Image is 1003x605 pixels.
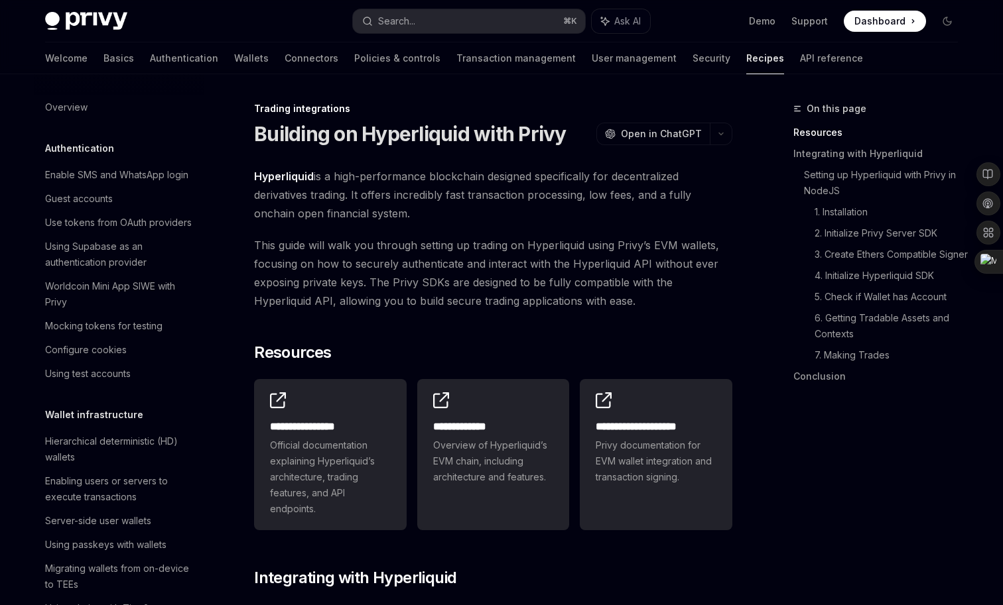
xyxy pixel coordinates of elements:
a: Connectors [285,42,338,74]
a: Use tokens from OAuth providers [34,211,204,235]
a: Migrating wallets from on-device to TEEs [34,557,204,596]
h5: Authentication [45,140,114,156]
a: Welcome [45,42,88,74]
span: Dashboard [854,15,905,28]
span: Privy documentation for EVM wallet integration and transaction signing. [596,437,716,485]
div: Worldcoin Mini App SIWE with Privy [45,278,196,310]
button: Open in ChatGPT [596,123,710,145]
div: Migrating wallets from on-device to TEEs [45,561,196,592]
a: Policies & controls [354,42,440,74]
a: Recipes [746,42,784,74]
span: This guide will walk you through setting up trading on Hyperliquid using Privy’s EVM wallets, foc... [254,236,732,310]
span: Overview of Hyperliquid’s EVM chain, including architecture and features. [433,437,554,485]
a: Hyperliquid [254,170,314,184]
a: Conclusion [793,366,969,387]
a: **** **** **** *Official documentation explaining Hyperliquid’s architecture, trading features, a... [254,379,407,530]
a: **** **** ***Overview of Hyperliquid’s EVM chain, including architecture and features. [417,379,570,530]
div: Using passkeys with wallets [45,537,167,553]
a: Dashboard [844,11,926,32]
div: Server-side user wallets [45,513,151,529]
a: 3. Create Ethers Compatible Signer [815,244,969,265]
a: Enable SMS and WhatsApp login [34,163,204,187]
a: Using passkeys with wallets [34,533,204,557]
a: Enabling users or servers to execute transactions [34,469,204,509]
div: Using Supabase as an authentication provider [45,239,196,270]
h1: Building on Hyperliquid with Privy [254,122,567,146]
a: Basics [103,42,134,74]
a: 4. Initialize Hyperliquid SDK [815,265,969,286]
span: ⌘ K [563,16,577,27]
div: Overview [45,99,88,115]
a: Integrating with Hyperliquid [793,143,969,164]
a: Overview [34,95,204,119]
div: Use tokens from OAuth providers [45,215,192,231]
span: Resources [254,342,332,363]
div: Using test accounts [45,366,131,382]
a: Mocking tokens for testing [34,314,204,338]
a: Server-side user wallets [34,509,204,533]
a: 2. Initialize Privy Server SDK [815,223,969,244]
span: Open in ChatGPT [621,127,702,140]
a: Setting up Hyperliquid with Privy in NodeJS [804,164,969,201]
a: 1. Installation [815,201,969,223]
a: 6. Getting Tradable Assets and Contexts [815,307,969,345]
a: Worldcoin Mini App SIWE with Privy [34,274,204,314]
a: User management [592,42,677,74]
span: Ask AI [614,15,641,28]
a: Wallets [234,42,269,74]
span: Integrating with Hyperliquid [254,567,456,588]
a: Transaction management [456,42,576,74]
a: Using test accounts [34,362,204,386]
a: Configure cookies [34,338,204,362]
div: Hierarchical deterministic (HD) wallets [45,433,196,465]
div: Mocking tokens for testing [45,318,163,334]
button: Toggle dark mode [937,11,958,32]
a: Guest accounts [34,187,204,211]
a: 5. Check if Wallet has Account [815,286,969,307]
a: API reference [800,42,863,74]
a: **** **** **** *****Privy documentation for EVM wallet integration and transaction signing. [580,379,732,530]
a: Authentication [150,42,218,74]
span: is a high-performance blockchain designed specifically for decentralized derivatives trading. It ... [254,167,732,223]
a: Hierarchical deterministic (HD) wallets [34,429,204,469]
div: Trading integrations [254,102,732,115]
span: On this page [807,101,866,117]
div: Configure cookies [45,342,127,358]
div: Guest accounts [45,191,113,207]
a: Resources [793,122,969,143]
a: Demo [749,15,775,28]
div: Enabling users or servers to execute transactions [45,473,196,505]
button: Search...⌘K [353,9,585,33]
a: 7. Making Trades [815,345,969,366]
a: Using Supabase as an authentication provider [34,235,204,274]
a: Support [791,15,828,28]
a: Security [693,42,730,74]
div: Search... [378,13,415,29]
div: Enable SMS and WhatsApp login [45,167,188,183]
img: dark logo [45,12,127,30]
h5: Wallet infrastructure [45,407,143,423]
span: Official documentation explaining Hyperliquid’s architecture, trading features, and API endpoints. [270,437,391,517]
button: Ask AI [592,9,650,33]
